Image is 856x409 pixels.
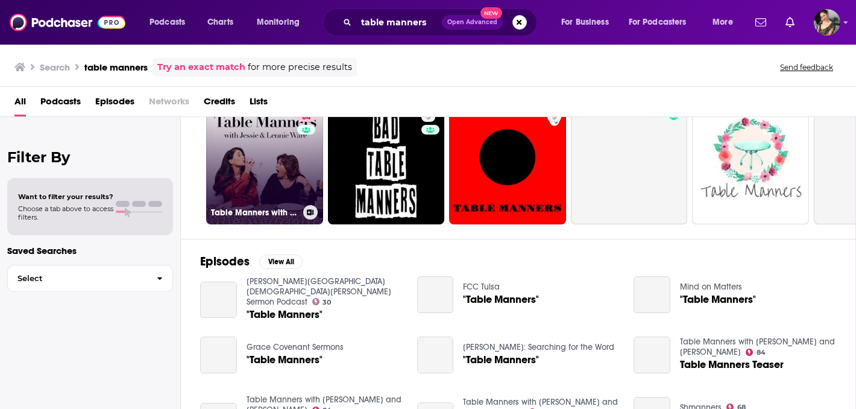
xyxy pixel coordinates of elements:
[149,92,189,116] span: Networks
[312,298,332,305] a: 30
[157,60,245,74] a: Try an exact match
[200,13,241,32] a: Charts
[751,12,771,33] a: Show notifications dropdown
[10,11,125,34] img: Podchaser - Follow, Share and Rate Podcasts
[40,92,81,116] a: Podcasts
[680,282,742,292] a: Mind on Matters
[8,274,147,282] span: Select
[421,112,435,122] a: 5
[18,192,113,201] span: Want to filter your results?
[95,92,134,116] a: Episodes
[781,12,799,33] a: Show notifications dropdown
[417,276,454,313] a: "Table Manners"
[814,9,840,36] span: Logged in as Flossie22
[248,60,352,74] span: for more precise results
[634,276,670,313] a: "Table Manners"
[426,112,430,124] span: 5
[447,19,497,25] span: Open Advanced
[480,7,502,19] span: New
[257,14,300,31] span: Monitoring
[149,14,185,31] span: Podcasts
[776,62,837,72] button: Send feedback
[629,14,687,31] span: For Podcasters
[553,13,624,32] button: open menu
[141,13,201,32] button: open menu
[207,14,233,31] span: Charts
[746,349,766,356] a: 84
[442,15,503,30] button: Open AdvancedNew
[356,13,442,32] input: Search podcasts, credits, & more...
[621,13,704,32] button: open menu
[247,309,323,320] a: "Table Manners"
[323,300,331,305] span: 30
[247,342,344,352] a: Grace Covenant Sermons
[259,255,303,269] button: View All
[18,204,113,221] span: Choose a tab above to access filters.
[680,337,835,357] a: Table Manners with Jessie and Lennie Ware
[713,14,733,31] span: More
[561,14,609,31] span: For Business
[7,245,173,256] p: Saved Searches
[757,350,766,355] span: 84
[814,9,840,36] button: Show profile menu
[552,112,556,124] span: 5
[211,208,298,218] h3: Table Manners with [PERSON_NAME] and [PERSON_NAME]
[248,13,315,32] button: open menu
[463,294,539,305] a: "Table Manners"
[200,254,250,269] h2: Episodes
[200,282,237,319] a: "Table Manners"
[7,148,173,166] h2: Filter By
[7,265,173,292] button: Select
[302,112,310,124] span: 84
[200,337,237,373] a: "Table Manners"
[463,282,500,292] a: FCC Tulsa
[463,355,539,365] a: "Table Manners"
[250,92,268,116] a: Lists
[680,294,756,305] a: "Table Manners"
[417,337,454,373] a: "Table Manners"
[814,9,840,36] img: User Profile
[200,254,303,269] a: EpisodesView All
[247,355,323,365] a: "Table Manners"
[40,62,70,73] h3: Search
[14,92,26,116] a: All
[328,107,445,224] a: 5
[247,276,391,307] a: Johnson Street Church of Christ Sermon Podcast
[704,13,748,32] button: open menu
[84,62,148,73] h3: table manners
[204,92,235,116] a: Credits
[634,337,670,373] a: Table Manners Teaser
[449,107,566,224] a: 5
[335,8,549,36] div: Search podcasts, credits, & more...
[680,360,784,370] a: Table Manners Teaser
[463,342,614,352] a: Ryan Baer: Searching for the Word
[547,112,561,122] a: 5
[206,107,323,224] a: 84Table Manners with [PERSON_NAME] and [PERSON_NAME]
[297,112,315,122] a: 84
